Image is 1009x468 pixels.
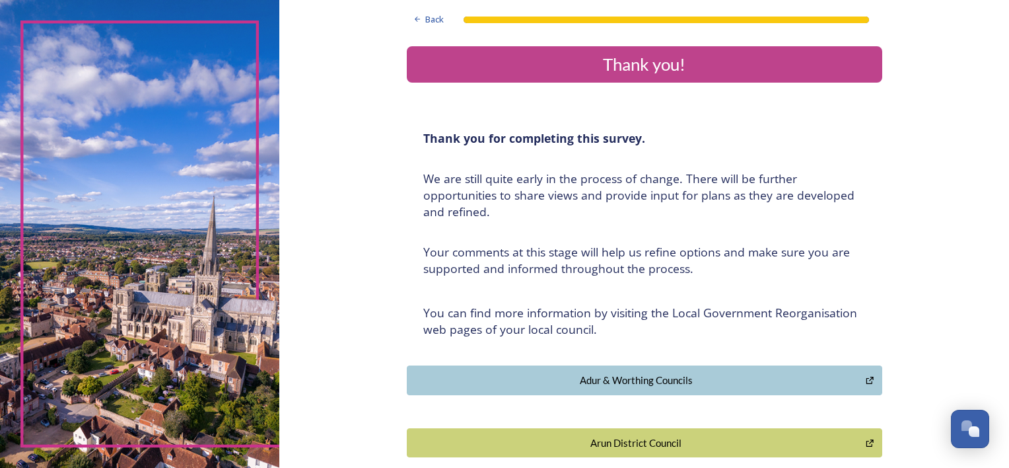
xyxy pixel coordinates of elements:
[407,428,882,458] button: Arun District Council
[412,52,877,77] div: Thank you!
[414,436,859,451] div: Arun District Council
[407,366,882,395] button: Adur & Worthing Councils
[423,130,645,146] strong: Thank you for completing this survey.
[951,410,989,448] button: Open Chat
[425,13,444,26] span: Back
[423,171,866,220] h4: We are still quite early in the process of change. There will be further opportunities to share v...
[423,244,866,277] h4: Your comments at this stage will help us refine options and make sure you are supported and infor...
[414,373,859,388] div: Adur & Worthing Councils
[423,305,866,338] h4: You can find more information by visiting the Local Government Reorganisation web pages of your l...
